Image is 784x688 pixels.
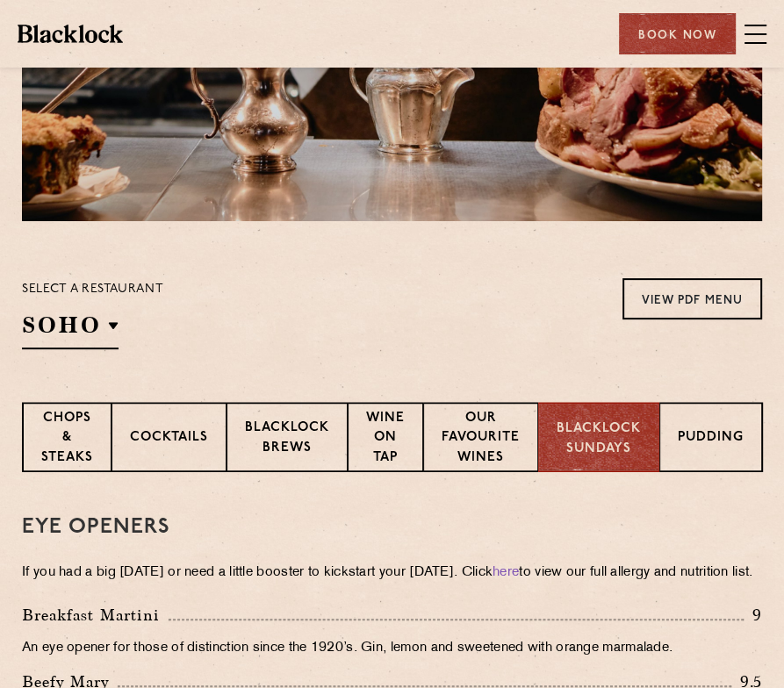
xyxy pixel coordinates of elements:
[22,310,119,349] h2: SOHO
[622,278,762,319] a: View PDF Menu
[22,561,762,585] p: If you had a big [DATE] or need a little booster to kickstart your [DATE]. Click to view our full...
[245,419,329,460] p: Blacklock Brews
[557,419,641,459] p: Blacklock Sundays
[22,603,169,627] p: Breakfast Martini
[41,409,93,470] p: Chops & Steaks
[366,409,405,470] p: Wine on Tap
[130,428,208,450] p: Cocktails
[22,278,163,301] p: Select a restaurant
[493,566,519,579] a: here
[18,25,123,42] img: BL_Textured_Logo-footer-cropped.svg
[22,516,762,539] h3: Eye openers
[744,604,762,627] p: 9
[442,409,520,470] p: Our favourite wines
[619,13,736,54] div: Book Now
[678,428,744,450] p: Pudding
[22,636,762,661] p: An eye opener for those of distinction since the 1920’s. Gin, lemon and sweetened with orange mar...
